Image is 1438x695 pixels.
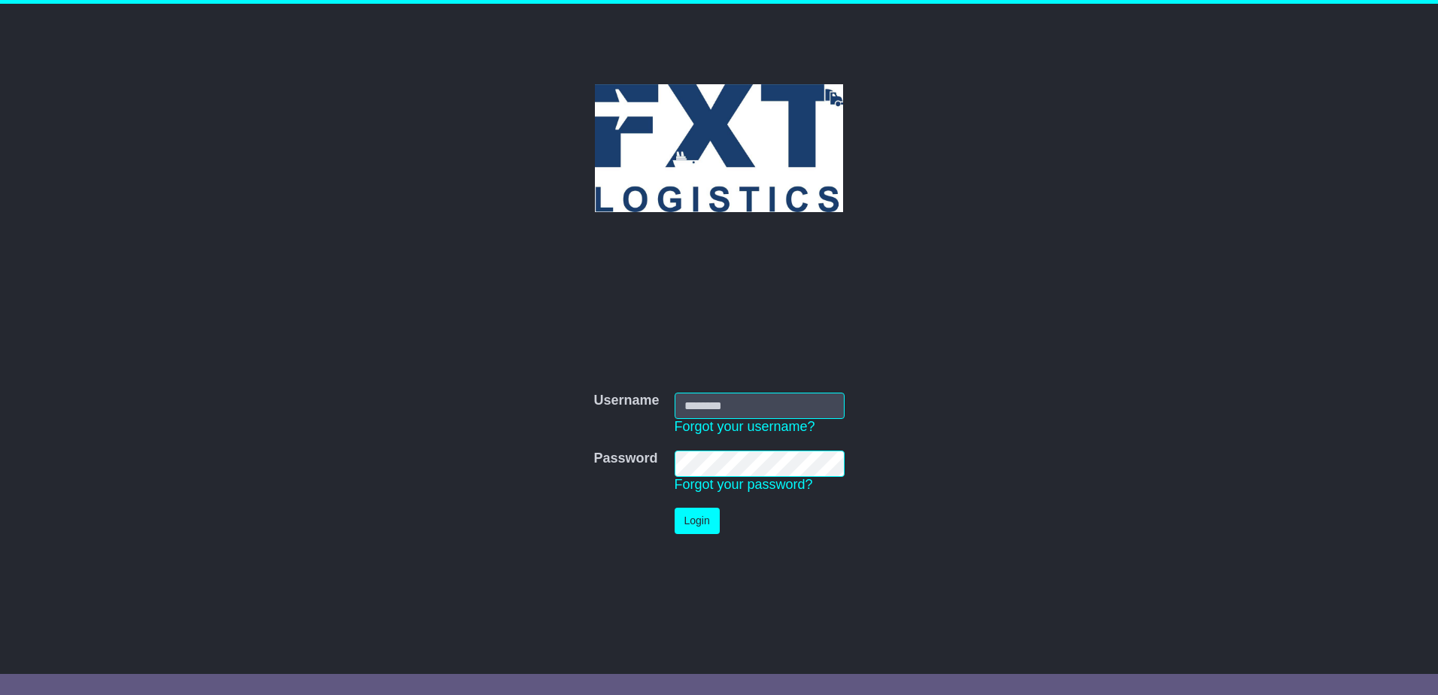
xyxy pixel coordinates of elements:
[593,393,659,409] label: Username
[675,508,720,534] button: Login
[675,419,815,434] a: Forgot your username?
[593,451,657,467] label: Password
[595,84,843,212] img: FXT Logistics
[675,477,813,492] a: Forgot your password?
